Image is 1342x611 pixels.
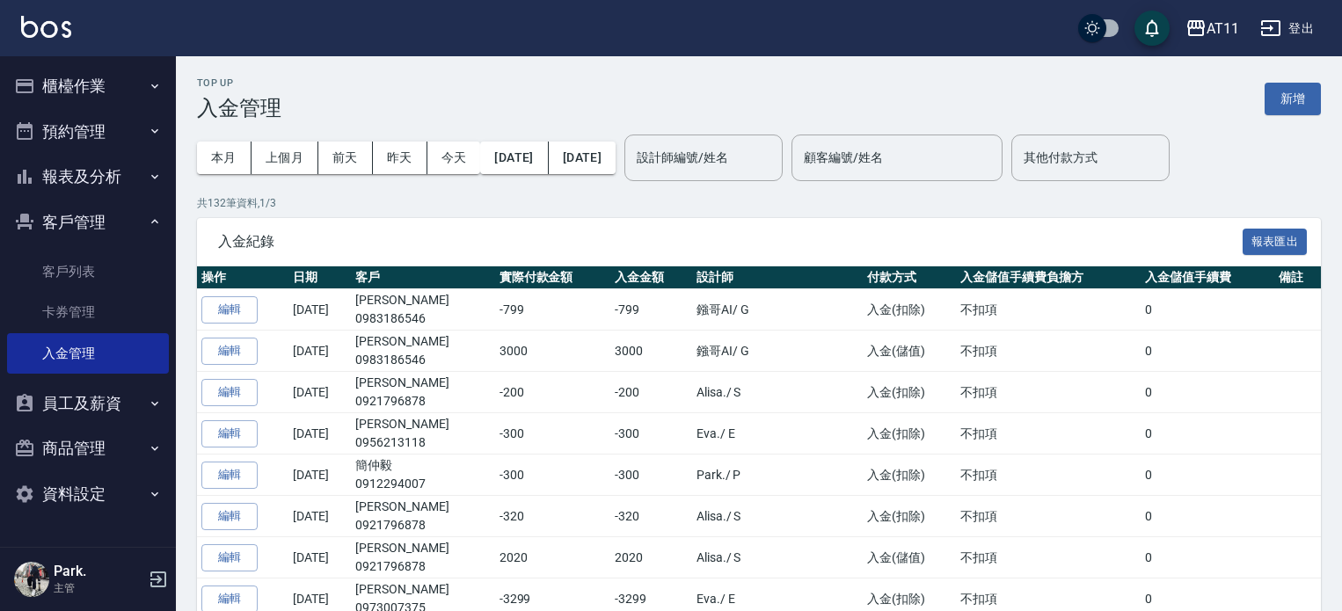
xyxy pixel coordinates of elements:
p: 0921796878 [355,557,490,576]
button: 本月 [197,142,252,174]
a: 卡券管理 [7,292,169,332]
td: -320 [610,496,691,537]
button: 編輯 [201,338,258,365]
th: 操作 [197,266,288,289]
button: 前天 [318,142,373,174]
td: Eva. / E [692,413,863,455]
button: 客戶管理 [7,200,169,245]
h5: Park. [54,563,143,580]
td: [PERSON_NAME] [351,372,494,413]
p: 主管 [54,580,143,596]
p: 0921796878 [355,516,490,535]
button: [DATE] [549,142,616,174]
td: 入金(扣除) [863,413,956,455]
button: 編輯 [201,379,258,406]
td: -300 [610,413,691,455]
td: -799 [610,289,691,331]
td: Alisa. / S [692,372,863,413]
td: 不扣項 [956,289,1141,331]
td: 入金(儲值) [863,331,956,372]
td: [DATE] [288,496,351,537]
td: 入金(扣除) [863,289,956,331]
th: 日期 [288,266,351,289]
button: save [1134,11,1170,46]
a: 新增 [1265,90,1321,106]
div: AT11 [1207,18,1239,40]
td: 3000 [495,331,611,372]
td: [DATE] [288,537,351,578]
td: 2020 [495,537,611,578]
td: 0 [1141,496,1273,537]
button: 上個月 [252,142,318,174]
td: -320 [495,496,611,537]
button: 昨天 [373,142,427,174]
td: 簡仲毅 [351,455,494,496]
td: 入金(扣除) [863,496,956,537]
td: -200 [495,372,611,413]
a: 入金管理 [7,333,169,374]
td: 入金(扣除) [863,455,956,496]
td: -200 [610,372,691,413]
button: 編輯 [201,296,258,324]
td: 不扣項 [956,331,1141,372]
td: [PERSON_NAME] [351,289,494,331]
p: 0983186546 [355,351,490,369]
td: [DATE] [288,372,351,413]
button: 預約管理 [7,109,169,155]
a: 報表匯出 [1243,232,1308,249]
h2: Top Up [197,77,281,89]
button: 新增 [1265,83,1321,115]
td: Alisa. / S [692,496,863,537]
td: Alisa. / S [692,537,863,578]
button: 資料設定 [7,471,169,517]
th: 入金儲值手續費 [1141,266,1273,289]
button: 報表匯出 [1243,229,1308,256]
th: 設計師 [692,266,863,289]
td: 0 [1141,537,1273,578]
button: AT11 [1178,11,1246,47]
button: 編輯 [201,462,258,489]
td: 0 [1141,455,1273,496]
td: 不扣項 [956,413,1141,455]
td: -300 [495,413,611,455]
button: 櫃檯作業 [7,63,169,109]
td: [PERSON_NAME] [351,413,494,455]
th: 入金儲值手續費負擔方 [956,266,1141,289]
button: 報表及分析 [7,154,169,200]
td: Park. / P [692,455,863,496]
h3: 入金管理 [197,96,281,120]
p: 0956213118 [355,433,490,452]
td: -300 [610,455,691,496]
td: -799 [495,289,611,331]
td: 鏹哥AI / G [692,331,863,372]
td: [PERSON_NAME] [351,496,494,537]
td: 不扣項 [956,537,1141,578]
td: 入金(扣除) [863,372,956,413]
button: 編輯 [201,544,258,571]
td: 0 [1141,413,1273,455]
td: 0 [1141,331,1273,372]
p: 0983186546 [355,309,490,328]
td: 不扣項 [956,496,1141,537]
td: 0 [1141,372,1273,413]
th: 客戶 [351,266,494,289]
button: 登出 [1253,12,1321,45]
td: 0 [1141,289,1273,331]
th: 付款方式 [863,266,956,289]
td: [PERSON_NAME] [351,331,494,372]
th: 入金金額 [610,266,691,289]
th: 備註 [1274,266,1321,289]
td: 2020 [610,537,691,578]
button: 編輯 [201,420,258,447]
td: 不扣項 [956,372,1141,413]
p: 共 132 筆資料, 1 / 3 [197,195,1321,211]
img: Person [14,562,49,597]
td: [DATE] [288,289,351,331]
p: 0921796878 [355,392,490,411]
button: [DATE] [480,142,548,174]
a: 客戶列表 [7,251,169,292]
td: [DATE] [288,413,351,455]
button: 今天 [427,142,481,174]
button: 商品管理 [7,426,169,471]
td: -300 [495,455,611,496]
